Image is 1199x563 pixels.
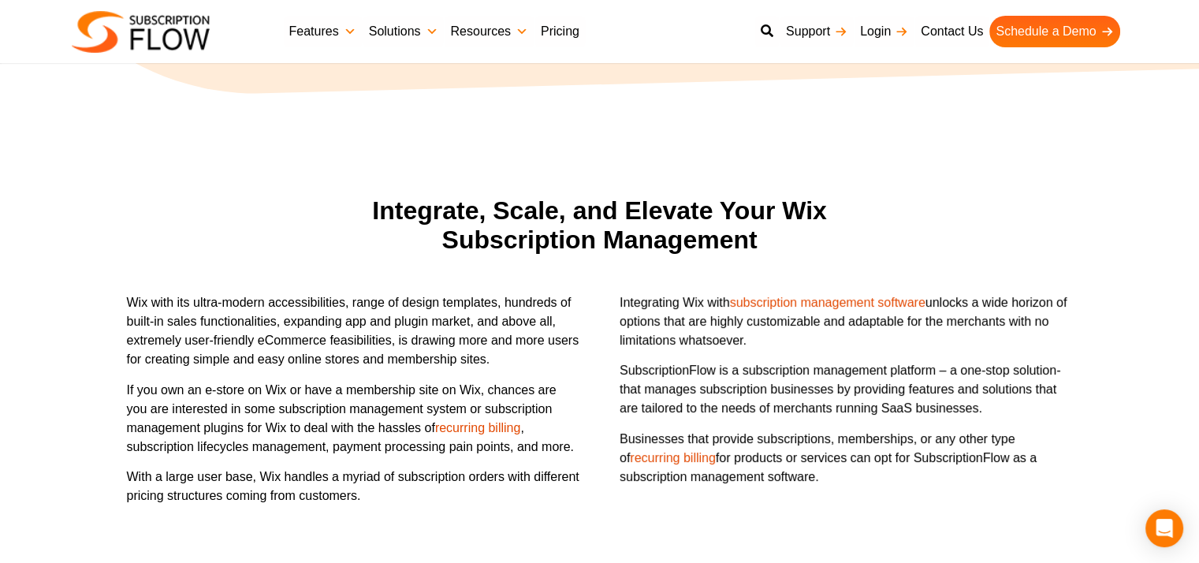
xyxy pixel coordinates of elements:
[914,16,989,47] a: Contact Us
[620,293,1073,350] p: Integrating Wix with unlocks a wide horizon of options that are highly customizable and adaptable...
[435,421,521,434] a: recurring billing
[630,451,716,464] a: recurring billing
[127,293,580,369] p: Wix with its ultra-modern accessibilities, range of design templates, hundreds of built-in sales ...
[72,11,210,53] img: Subscriptionflow
[127,468,580,505] p: With a large user base, Wix handles a myriad of subscription orders with different pricing struct...
[534,16,586,47] a: Pricing
[620,362,1073,419] p: SubscriptionFlow is a subscription management platform – a one-stop solution- that manages subscr...
[780,16,854,47] a: Support
[989,16,1119,47] a: Schedule a Demo
[127,381,580,457] p: If you own an e-store on Wix or have a membership site on Wix, chances are you are interested in ...
[729,296,925,309] a: subscription management software
[444,16,534,47] a: Resources
[283,16,363,47] a: Features
[1145,509,1183,547] div: Open Intercom Messenger
[332,196,868,255] h2: Integrate, Scale, and Elevate Your Wix Subscription Management
[363,16,445,47] a: Solutions
[620,430,1073,487] p: Businesses that provide subscriptions, memberships, or any other type of for products or services...
[854,16,914,47] a: Login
